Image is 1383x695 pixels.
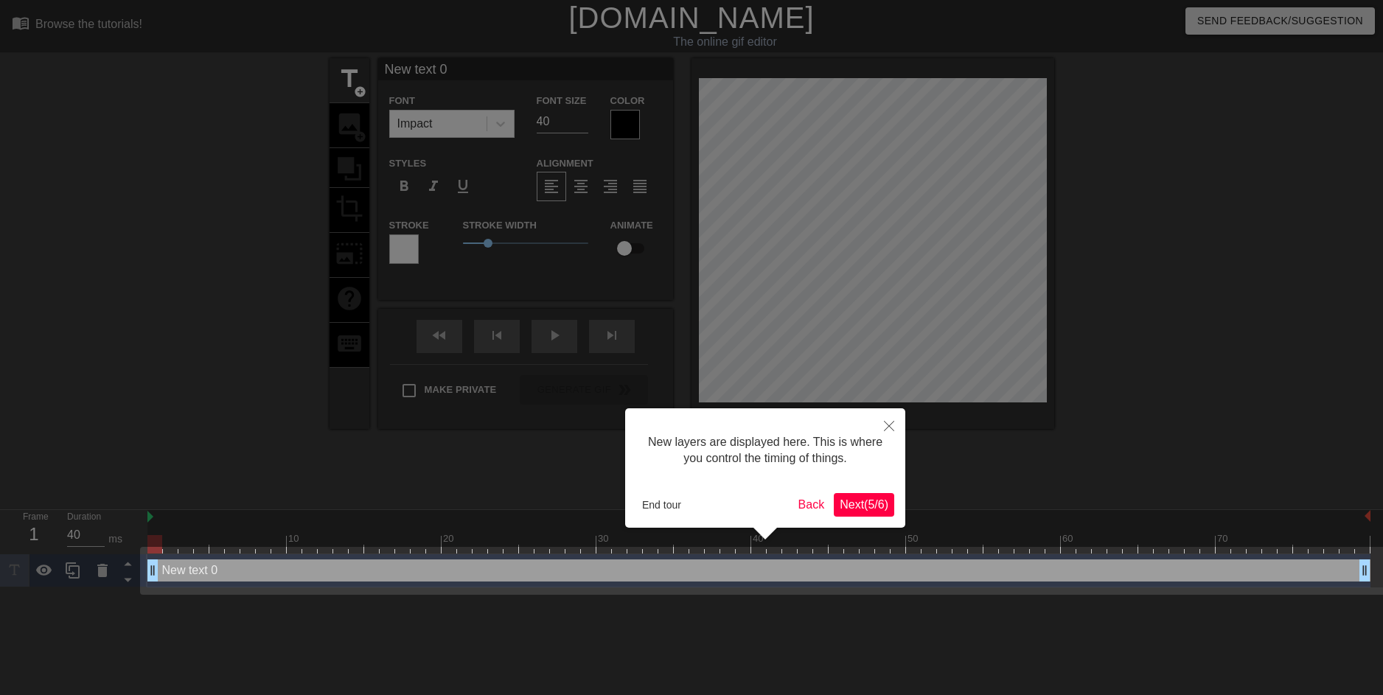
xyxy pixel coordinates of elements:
[792,493,831,517] button: Back
[840,498,888,511] span: Next ( 5 / 6 )
[873,408,905,442] button: Close
[636,419,894,482] div: New layers are displayed here. This is where you control the timing of things.
[834,493,894,517] button: Next
[636,494,687,516] button: End tour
